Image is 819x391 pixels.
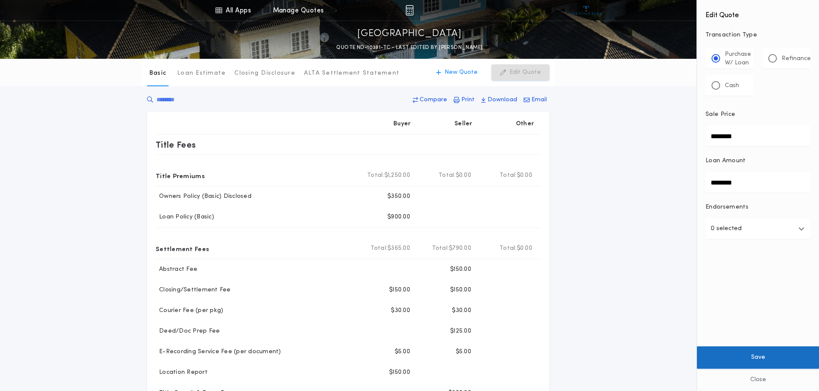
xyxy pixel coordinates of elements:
[782,55,811,63] p: Refinance
[156,242,209,255] p: Settlement Fees
[500,244,517,253] b: Total:
[725,50,751,67] p: Purchase W/ Loan
[156,348,281,356] p: E-Recording Service Fee (per document)
[706,172,810,193] input: Loan Amount
[149,69,166,78] p: Basic
[697,346,819,369] button: Save
[387,244,410,253] span: $365.00
[456,171,471,180] span: $0.00
[420,96,447,104] p: Compare
[156,306,223,315] p: Courier Fee (per pkg)
[706,31,810,39] p: Transaction Type
[387,213,410,221] p: $900.00
[517,171,532,180] span: $0.00
[445,68,478,77] p: New Quote
[517,244,532,253] span: $0.00
[706,5,810,21] h4: Edit Quote
[156,138,196,152] p: Title Fees
[439,171,456,180] b: Total:
[156,265,197,274] p: Abstract Fee
[371,244,388,253] b: Total:
[432,244,449,253] b: Total:
[336,43,482,52] p: QUOTE ND-10391-TC - LAST EDITED BY [PERSON_NAME]
[234,69,295,78] p: Closing Disclosure
[177,69,226,78] p: Loan Estimate
[711,224,742,234] p: 0 selected
[156,169,205,182] p: Title Premiums
[393,120,411,128] p: Buyer
[725,82,739,90] p: Cash
[410,92,450,108] button: Compare
[456,348,471,356] p: $5.00
[516,120,534,128] p: Other
[706,157,746,165] p: Loan Amount
[156,286,231,294] p: Closing/Settlement Fee
[156,368,208,377] p: Location Report
[427,64,486,81] button: New Quote
[367,171,384,180] b: Total:
[531,96,547,104] p: Email
[452,306,471,315] p: $30.00
[389,368,410,377] p: $150.00
[391,306,410,315] p: $30.00
[450,265,471,274] p: $150.00
[395,348,410,356] p: $5.00
[304,69,399,78] p: ALTA Settlement Statement
[509,68,541,77] p: Edit Quote
[156,192,252,201] p: Owners Policy (Basic) Disclosed
[405,5,414,15] img: img
[491,64,549,81] button: Edit Quote
[450,327,471,336] p: $125.00
[387,192,410,201] p: $350.00
[706,203,810,212] p: Endorsements
[384,171,410,180] span: $1,250.00
[461,96,475,104] p: Print
[450,286,471,294] p: $150.00
[451,92,477,108] button: Print
[706,110,735,119] p: Sale Price
[449,244,471,253] span: $790.00
[521,92,549,108] button: Email
[706,126,810,146] input: Sale Price
[570,6,602,15] img: vs-icon
[156,213,214,221] p: Loan Policy (Basic)
[697,369,819,391] button: Close
[706,218,810,239] button: 0 selected
[479,92,520,108] button: Download
[389,286,410,294] p: $150.00
[357,27,462,41] p: [GEOGRAPHIC_DATA]
[156,327,220,336] p: Deed/Doc Prep Fee
[454,120,472,128] p: Seller
[500,171,517,180] b: Total:
[488,96,517,104] p: Download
